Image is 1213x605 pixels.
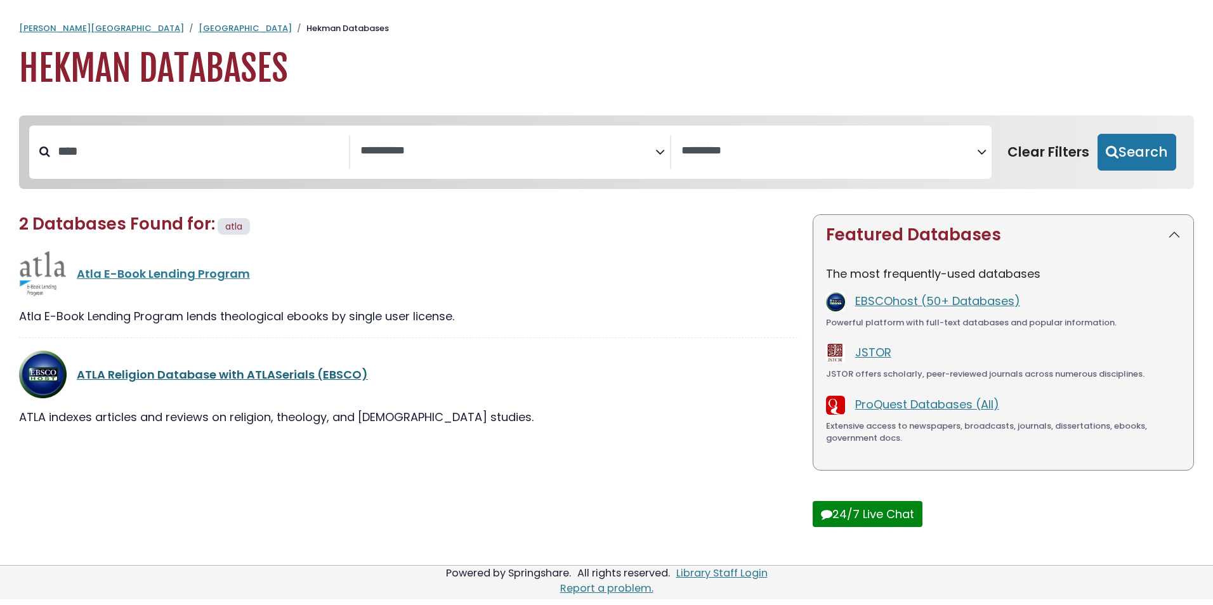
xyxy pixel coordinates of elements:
a: ATLA Religion Database with ATLASerials (EBSCO) [77,367,368,382]
span: atla [225,220,242,233]
textarea: Search [681,145,976,158]
nav: Search filters [19,115,1194,189]
span: 2 Databases Found for: [19,212,215,235]
a: JSTOR [855,344,891,360]
li: Hekman Databases [292,22,389,35]
a: [PERSON_NAME][GEOGRAPHIC_DATA] [19,22,184,34]
div: Powerful platform with full-text databases and popular information. [826,316,1181,329]
textarea: Search [360,145,655,158]
div: Extensive access to newspapers, broadcasts, journals, dissertations, ebooks, government docs. [826,420,1181,445]
div: Powered by Springshare. [444,566,573,580]
button: 24/7 Live Chat [813,501,922,527]
div: JSTOR offers scholarly, peer-reviewed journals across numerous disciplines. [826,368,1181,381]
a: Atla E-Book Lending Program [77,266,250,282]
input: Search database by title or keyword [50,141,349,162]
a: Library Staff Login [676,566,768,580]
button: Clear Filters [999,134,1098,171]
div: ATLA indexes articles and reviews on religion, theology, and [DEMOGRAPHIC_DATA] studies. [19,408,797,426]
div: Atla E-Book Lending Program lends theological ebooks by single user license. [19,308,797,325]
div: All rights reserved. [575,566,672,580]
a: Report a problem. [560,581,653,595]
a: [GEOGRAPHIC_DATA] [199,22,292,34]
nav: breadcrumb [19,22,1194,35]
a: EBSCOhost (50+ Databases) [855,293,1020,309]
p: The most frequently-used databases [826,265,1181,282]
button: Featured Databases [813,215,1193,255]
button: Submit for Search Results [1098,134,1176,171]
a: ProQuest Databases (All) [855,396,999,412]
h1: Hekman Databases [19,48,1194,90]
